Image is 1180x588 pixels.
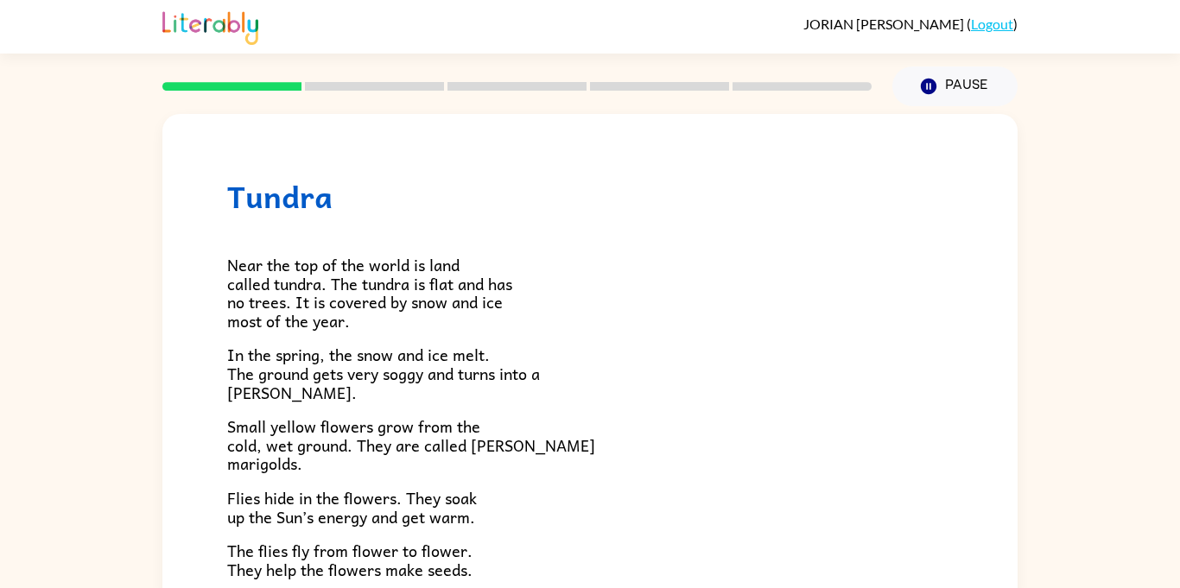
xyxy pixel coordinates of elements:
[162,7,258,45] img: Literably
[227,342,540,404] span: In the spring, the snow and ice melt. The ground gets very soggy and turns into a [PERSON_NAME].
[227,179,953,214] h1: Tundra
[227,485,477,529] span: Flies hide in the flowers. They soak up the Sun’s energy and get warm.
[227,538,473,582] span: The flies fly from flower to flower. They help the flowers make seeds.
[803,16,1018,32] div: ( )
[803,16,967,32] span: JORIAN [PERSON_NAME]
[227,414,595,476] span: Small yellow flowers grow from the cold, wet ground. They are called [PERSON_NAME] marigolds.
[892,66,1018,106] button: Pause
[971,16,1013,32] a: Logout
[227,252,512,333] span: Near the top of the world is land called tundra. The tundra is flat and has no trees. It is cover...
